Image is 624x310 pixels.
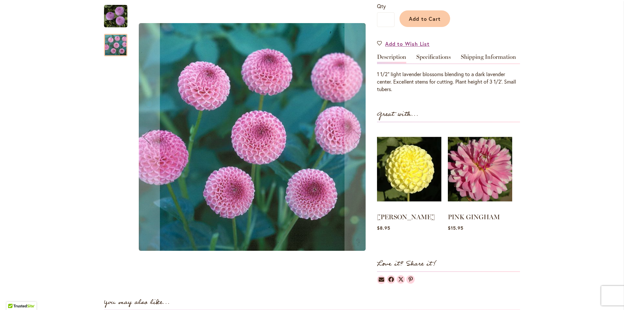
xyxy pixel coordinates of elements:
span: $15.95 [448,225,463,231]
span: Add to Wish List [385,40,430,47]
a: Specifications [416,54,451,63]
div: FRANK HOLMES [104,27,127,56]
span: Qty [377,3,386,9]
iframe: Launch Accessibility Center [5,287,23,305]
a: Dahlias on Pinterest [406,275,415,284]
img: FRANK HOLMES [104,5,127,28]
div: Detailed Product Info [377,54,520,93]
button: Add to Cart [399,10,450,27]
strong: You may also like... [104,297,170,308]
a: [PERSON_NAME] [377,213,435,221]
span: $8.95 [377,225,390,231]
strong: Love it? Share it! [377,259,436,269]
img: FRANK HOLMES [139,23,366,251]
a: Add to Wish List [377,40,430,47]
a: PINK GINGHAM [448,213,500,221]
span: Add to Cart [409,15,441,22]
div: 1 1/2" light lavender blossoms blending to a dark lavender center. Excellent stems for cutting. P... [377,71,520,93]
a: Dahlias on Twitter [396,275,405,284]
a: Dahlias on Facebook [387,275,395,284]
a: Shipping Information [461,54,516,63]
strong: Great with... [377,109,419,120]
img: NETTIE [377,129,441,209]
a: Description [377,54,406,63]
img: PINK GINGHAM [448,129,512,209]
